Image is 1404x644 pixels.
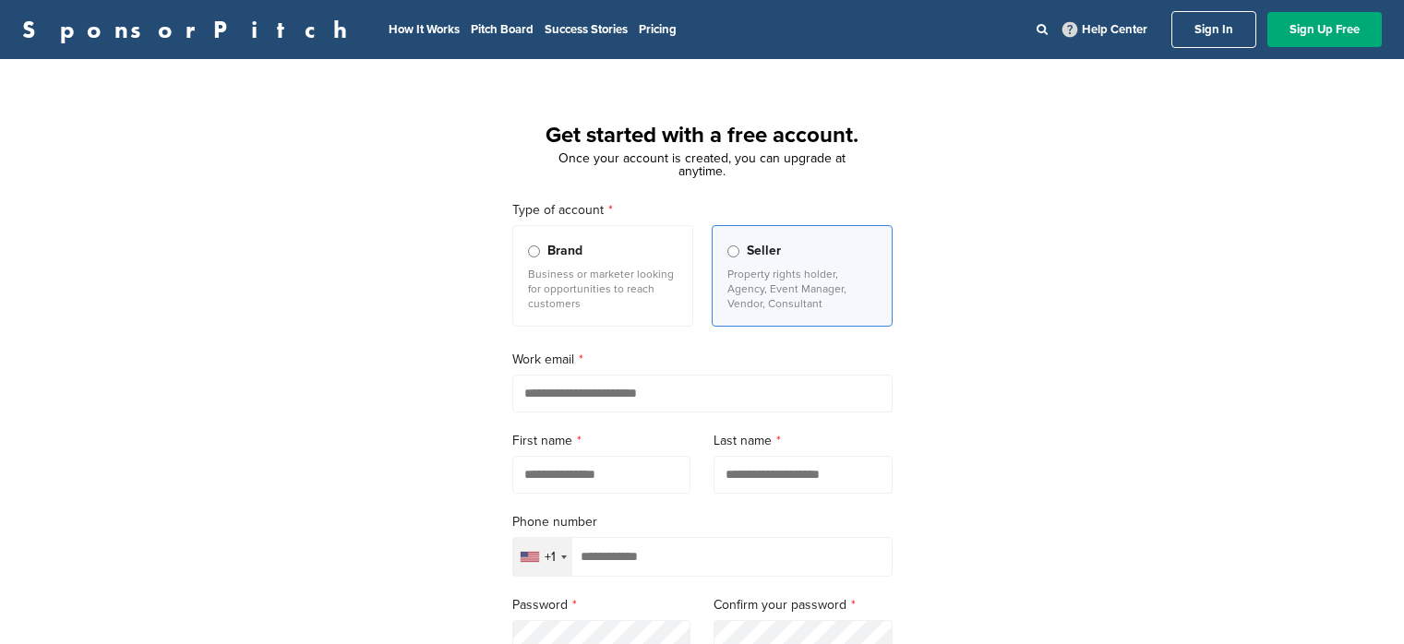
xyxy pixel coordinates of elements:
div: +1 [545,551,556,564]
label: Work email [512,350,893,370]
a: SponsorPitch [22,18,359,42]
a: How It Works [389,22,460,37]
label: Confirm your password [714,595,893,615]
p: Business or marketer looking for opportunities to reach customers [528,267,678,311]
label: Password [512,595,691,615]
h1: Get started with a free account. [490,119,915,152]
div: Selected country [513,538,572,576]
span: Once your account is created, you can upgrade at anytime. [558,150,846,179]
a: Pricing [639,22,677,37]
a: Success Stories [545,22,628,37]
label: First name [512,431,691,451]
span: Seller [747,241,781,261]
input: Seller Property rights holder, Agency, Event Manager, Vendor, Consultant [727,245,739,257]
a: Pitch Board [471,22,534,37]
a: Help Center [1059,18,1151,41]
label: Phone number [512,512,893,532]
a: Sign Up Free [1267,12,1382,47]
label: Last name [714,431,893,451]
a: Sign In [1171,11,1256,48]
input: Brand Business or marketer looking for opportunities to reach customers [528,245,540,257]
label: Type of account [512,200,893,221]
p: Property rights holder, Agency, Event Manager, Vendor, Consultant [727,267,877,311]
span: Brand [547,241,582,261]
